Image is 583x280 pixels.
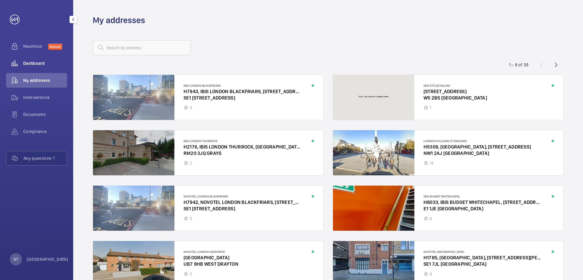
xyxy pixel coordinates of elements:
p: NT [13,256,18,262]
span: Interventions [23,94,67,100]
div: 1 – 8 of 39 [509,62,528,68]
span: My addresses [23,77,67,83]
span: Maximize [23,43,48,49]
input: Search by address [93,40,191,55]
span: Compliance [23,128,67,135]
h1: My addresses [93,15,145,26]
span: Discover [48,44,62,50]
span: Documents [23,111,67,117]
span: Any questions ? [23,155,67,161]
span: Dashboard [23,60,67,66]
p: [GEOGRAPHIC_DATA] [27,256,68,262]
